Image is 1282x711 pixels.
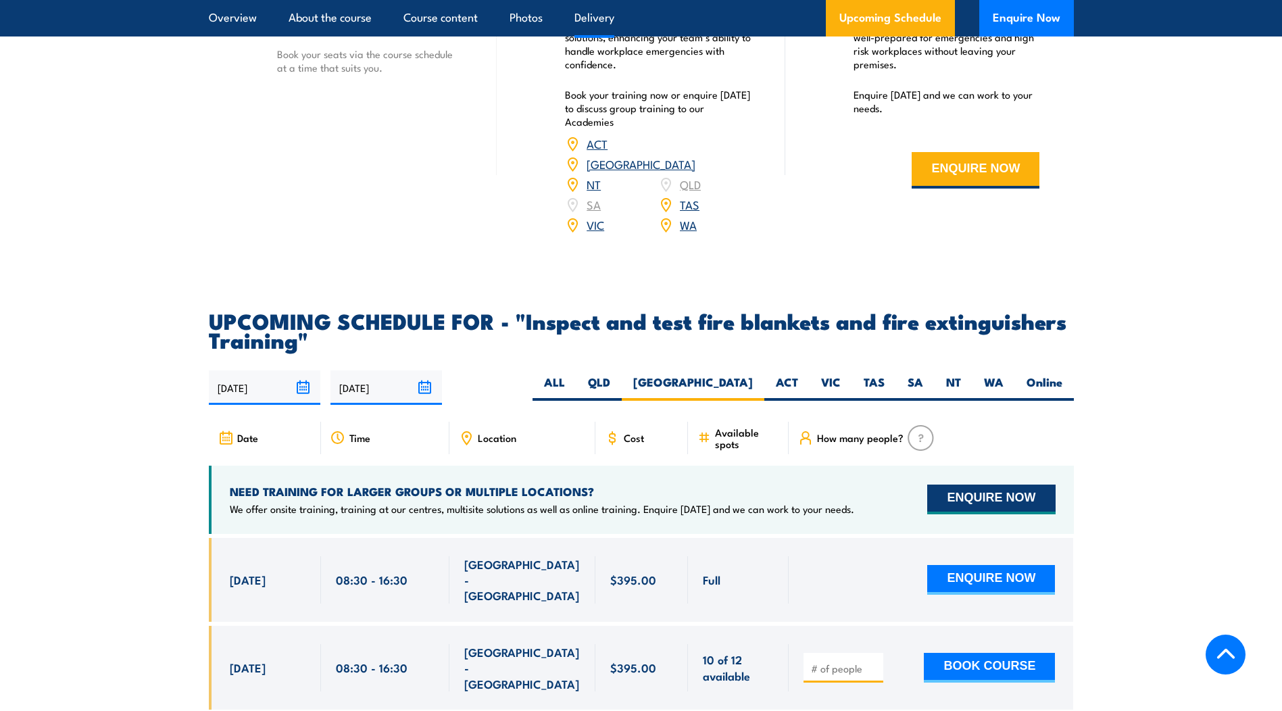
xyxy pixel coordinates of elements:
label: WA [972,374,1015,401]
span: Available spots [715,426,779,449]
span: [GEOGRAPHIC_DATA] - [GEOGRAPHIC_DATA] [464,556,581,604]
a: NT [587,176,601,192]
h4: NEED TRAINING FOR LARGER GROUPS OR MULTIPLE LOCATIONS? [230,484,854,499]
label: Online [1015,374,1074,401]
label: QLD [576,374,622,401]
label: ACT [764,374,810,401]
label: NT [935,374,972,401]
span: Cost [624,432,644,443]
p: Enquire [DATE] and we can work to your needs. [854,88,1040,115]
button: ENQUIRE NOW [912,152,1039,189]
span: $395.00 [610,572,656,587]
p: Our Academies are located nationally and provide customised safety training solutions, enhancing ... [565,3,751,71]
span: [DATE] [230,572,266,587]
span: 10 of 12 available [703,652,774,683]
p: We offer onsite training, training at our centres, multisite solutions as well as online training... [230,502,854,516]
span: Location [478,432,516,443]
label: SA [896,374,935,401]
span: 08:30 - 16:30 [336,572,408,587]
span: [GEOGRAPHIC_DATA] - [GEOGRAPHIC_DATA] [464,644,581,691]
span: Date [237,432,258,443]
span: How many people? [817,432,904,443]
input: # of people [811,662,879,675]
span: [DATE] [230,660,266,675]
button: ENQUIRE NOW [927,485,1055,514]
a: WA [680,216,697,232]
label: [GEOGRAPHIC_DATA] [622,374,764,401]
a: [GEOGRAPHIC_DATA] [587,155,695,172]
p: Book your seats via the course schedule at a time that suits you. [277,47,464,74]
input: From date [209,370,320,405]
span: Full [703,572,720,587]
label: ALL [533,374,576,401]
span: $395.00 [610,660,656,675]
label: VIC [810,374,852,401]
p: Book your training now or enquire [DATE] to discuss group training to our Academies [565,88,751,128]
h2: UPCOMING SCHEDULE FOR - "Inspect and test fire blankets and fire extinguishers Training" [209,311,1074,349]
p: We offer convenient nationwide training tailored to you, ensuring your staff are well-prepared fo... [854,3,1040,71]
span: 08:30 - 16:30 [336,660,408,675]
label: TAS [852,374,896,401]
a: TAS [680,196,699,212]
input: To date [330,370,442,405]
button: BOOK COURSE [924,653,1055,683]
a: ACT [587,135,608,151]
button: ENQUIRE NOW [927,565,1055,595]
span: Time [349,432,370,443]
a: VIC [587,216,604,232]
